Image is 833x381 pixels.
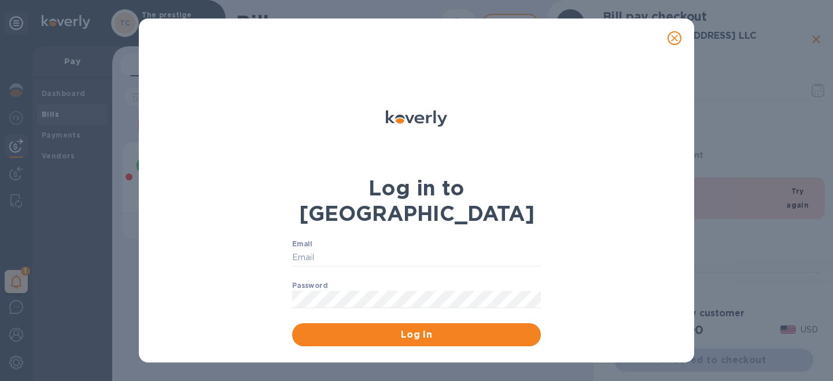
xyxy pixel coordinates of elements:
button: Log In [292,323,541,346]
b: Log in to [GEOGRAPHIC_DATA] [299,175,535,226]
span: Log In [301,328,532,342]
label: Email [292,241,312,248]
img: Koverly [386,110,447,127]
button: close [661,24,688,52]
label: Password [292,282,327,289]
input: Email [292,249,541,267]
